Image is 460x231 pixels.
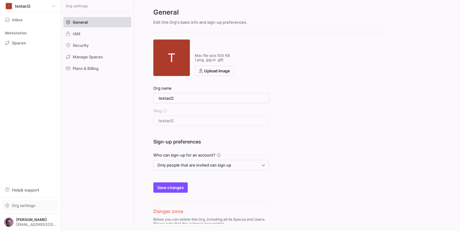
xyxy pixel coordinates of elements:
span: Org settings [12,203,35,208]
span: testacl2 [15,4,30,9]
a: General [63,17,131,27]
span: Slug [153,108,162,113]
a: Org settings [2,204,58,209]
div: Workstation [2,29,58,38]
span: [PERSON_NAME] [16,218,57,222]
div: T [153,40,190,76]
span: Plans & Billing [73,66,99,71]
span: Who can sign-up for an account? [153,153,215,157]
span: Manage Spaces [73,54,103,59]
a: IAM [63,29,131,39]
p: Max file size 500 KB (.png, .jpg or .gif) [195,53,234,62]
h2: General [153,7,388,17]
button: Org settings [2,200,58,211]
span: Org settings [66,4,88,8]
span: Org name [153,86,172,91]
span: Security [73,43,89,48]
a: Security [63,40,131,50]
a: Spaces [2,38,58,48]
button: Save changes [153,182,188,193]
span: Upload image [204,68,230,73]
img: https://storage.googleapis.com/y42-prod-data-exchange/images/9mlvGdob1SBuJGjnK24K4byluFUhBXBzD3rX... [4,217,14,227]
span: General [73,20,88,25]
a: Plans & Billing [63,63,131,74]
div: T [6,3,12,9]
a: Manage Spaces [63,52,131,62]
span: [EMAIL_ADDRESS][DOMAIN_NAME] [16,222,57,227]
button: https://storage.googleapis.com/y42-prod-data-exchange/images/9mlvGdob1SBuJGjnK24K4byluFUhBXBzD3rX... [2,216,58,229]
h3: Sign-up preferences [153,138,269,145]
p: Below you can delete this Org, including all its Spaces and Users. Please note that this action i... [153,217,269,226]
p: Edit this Org's basic info and sign-up preferences. [153,20,388,25]
button: Help& support [2,185,58,195]
span: Inbox [12,17,23,22]
span: Only people that are invited can sign up [157,163,231,167]
h3: Danger zone [153,208,269,215]
span: Spaces [12,40,26,45]
button: Inbox [2,15,58,25]
span: Help & support [12,188,39,192]
span: IAM [73,31,80,36]
span: Save changes [157,185,184,190]
button: Upload image [195,66,234,76]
